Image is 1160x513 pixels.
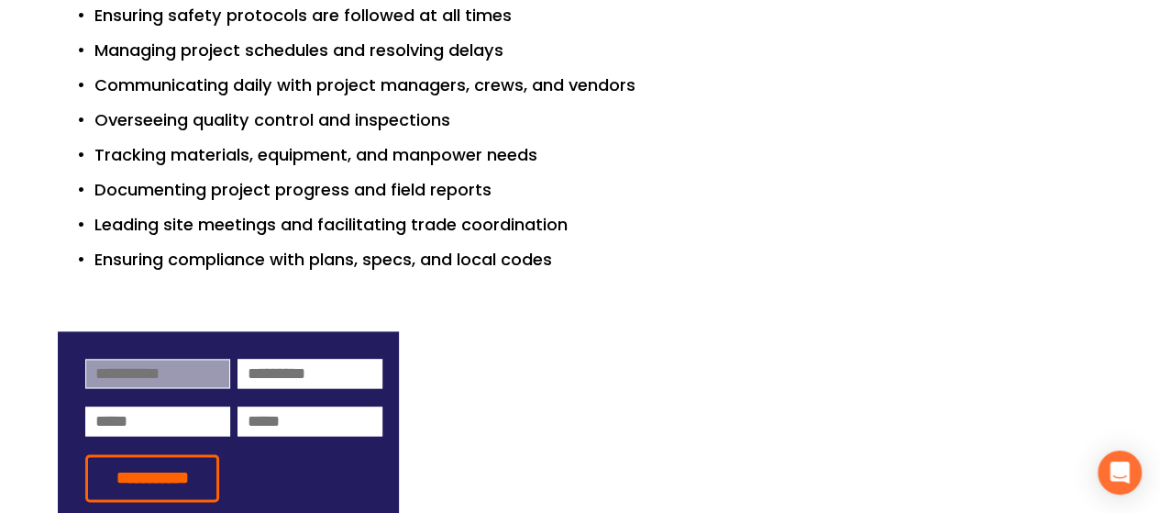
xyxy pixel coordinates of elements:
p: Leading site meetings and facilitating trade coordination [94,212,1102,239]
p: Ensuring safety protocols are followed at all times [94,3,1102,29]
p: Managing project schedules and resolving delays [94,38,1102,64]
p: Overseeing quality control and inspections [94,107,1102,134]
p: Communicating daily with project managers, crews, and vendors [94,72,1102,99]
p: Ensuring compliance with plans, specs, and local codes [94,247,1102,273]
p: Documenting project progress and field reports [94,177,1102,204]
div: Open Intercom Messenger [1098,451,1142,495]
p: Tracking materials, equipment, and manpower needs [94,142,1102,169]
